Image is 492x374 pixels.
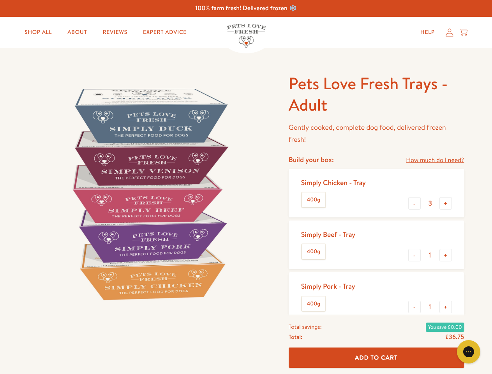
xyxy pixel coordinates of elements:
[289,155,334,164] h4: Build your box:
[439,249,452,261] button: +
[96,25,133,40] a: Reviews
[439,301,452,313] button: +
[289,332,302,342] span: Total:
[426,323,464,332] span: You save £0.00
[408,249,421,261] button: -
[445,333,464,341] span: £36.75
[406,155,464,166] a: How much do I need?
[227,24,266,48] img: Pets Love Fresh
[453,337,484,366] iframe: Gorgias live chat messenger
[289,73,464,115] h1: Pets Love Fresh Trays - Adult
[137,25,193,40] a: Expert Advice
[355,353,398,362] span: Add To Cart
[301,282,355,291] div: Simply Pork - Tray
[408,197,421,210] button: -
[408,301,421,313] button: -
[289,322,322,332] span: Total savings:
[302,244,325,259] label: 400g
[302,192,325,207] label: 400g
[301,178,366,187] div: Simply Chicken - Tray
[28,73,270,315] img: Pets Love Fresh Trays - Adult
[302,296,325,311] label: 400g
[439,197,452,210] button: +
[289,348,464,368] button: Add To Cart
[61,25,93,40] a: About
[414,25,441,40] a: Help
[301,230,355,239] div: Simply Beef - Tray
[18,25,58,40] a: Shop All
[289,122,464,145] p: Gently cooked, complete dog food, delivered frozen fresh!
